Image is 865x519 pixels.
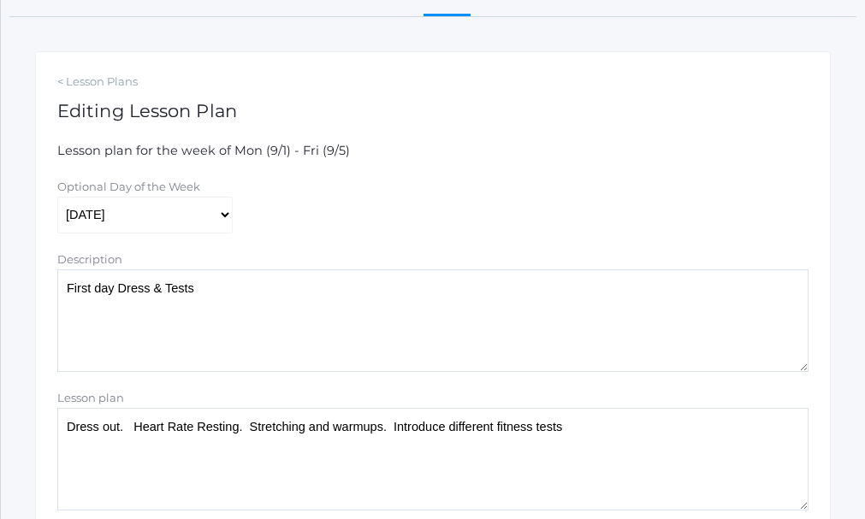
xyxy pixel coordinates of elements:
label: Optional Day of the Week [57,180,200,193]
textarea: First day Dress & Tests [57,269,809,372]
label: Description [57,252,122,266]
h1: Editing Lesson Plan [57,101,809,121]
label: Lesson plan [57,391,124,404]
span: Lesson plan for the week of Mon (9/1) - Fri (9/5) [57,143,350,158]
textarea: Dress out. Heart Rate Resting. Stretching and warmups. Introduce different fitness tests [57,408,809,510]
a: < Lesson Plans [57,74,809,91]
